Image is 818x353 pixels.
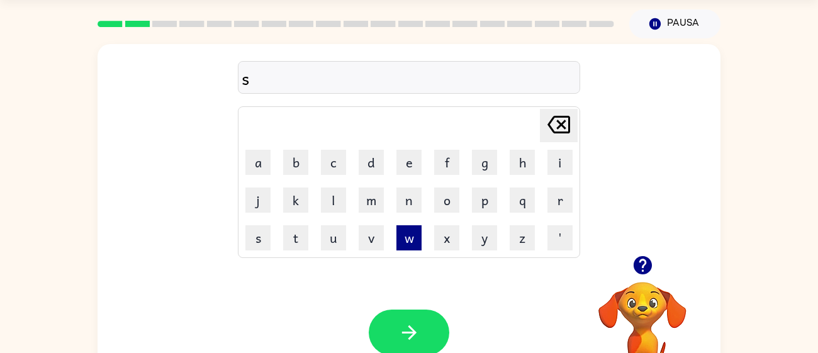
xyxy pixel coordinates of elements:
button: f [434,150,459,175]
button: x [434,225,459,250]
button: p [472,188,497,213]
button: u [321,225,346,250]
button: e [396,150,422,175]
button: y [472,225,497,250]
button: b [283,150,308,175]
button: g [472,150,497,175]
button: k [283,188,308,213]
button: Pausa [629,9,720,38]
button: m [359,188,384,213]
button: o [434,188,459,213]
button: a [245,150,271,175]
button: z [510,225,535,250]
button: s [245,225,271,250]
button: j [245,188,271,213]
button: r [547,188,573,213]
button: ' [547,225,573,250]
button: t [283,225,308,250]
button: d [359,150,384,175]
button: l [321,188,346,213]
button: c [321,150,346,175]
button: h [510,150,535,175]
button: v [359,225,384,250]
button: w [396,225,422,250]
button: i [547,150,573,175]
button: n [396,188,422,213]
button: q [510,188,535,213]
div: s [242,65,576,91]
